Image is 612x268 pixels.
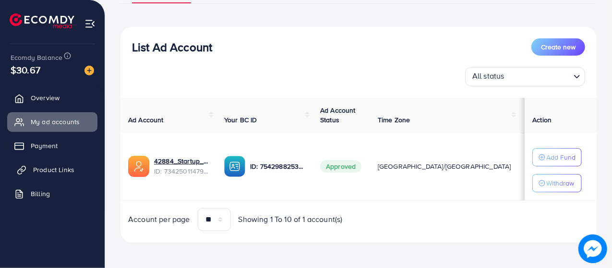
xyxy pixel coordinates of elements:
[31,141,58,151] span: Payment
[7,112,97,131] a: My ad accounts
[11,63,40,77] span: $30.67
[10,13,74,28] img: logo
[31,189,50,198] span: Billing
[507,69,570,84] input: Search for option
[470,69,506,84] span: All status
[224,115,257,125] span: Your BC ID
[546,151,576,163] p: Add Fund
[224,156,245,177] img: ic-ba-acc.ded83a64.svg
[132,40,212,54] h3: List Ad Account
[531,38,585,56] button: Create new
[31,117,80,127] span: My ad accounts
[11,53,62,62] span: Ecomdy Balance
[378,115,410,125] span: Time Zone
[7,136,97,155] a: Payment
[33,165,74,175] span: Product Links
[465,67,585,86] div: Search for option
[154,156,209,166] a: 42884_Startup_1709559290901
[532,115,552,125] span: Action
[239,214,343,225] span: Showing 1 To 10 of 1 account(s)
[541,42,576,52] span: Create new
[320,105,356,125] span: Ad Account Status
[546,177,574,189] p: Withdraw
[378,162,511,171] span: [GEOGRAPHIC_DATA]/[GEOGRAPHIC_DATA]
[154,166,209,176] span: ID: 7342501147929870338
[7,160,97,179] a: Product Links
[128,156,149,177] img: ic-ads-acc.e4c84228.svg
[128,214,190,225] span: Account per page
[320,160,361,173] span: Approved
[7,88,97,107] a: Overview
[31,93,60,103] span: Overview
[84,18,96,29] img: menu
[578,234,607,263] img: image
[154,156,209,176] div: <span class='underline'>42884_Startup_1709559290901</span></br>7342501147929870338
[84,66,94,75] img: image
[532,174,582,192] button: Withdraw
[250,161,305,172] p: ID: 7542988253192863761
[532,148,582,166] button: Add Fund
[7,184,97,203] a: Billing
[128,115,164,125] span: Ad Account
